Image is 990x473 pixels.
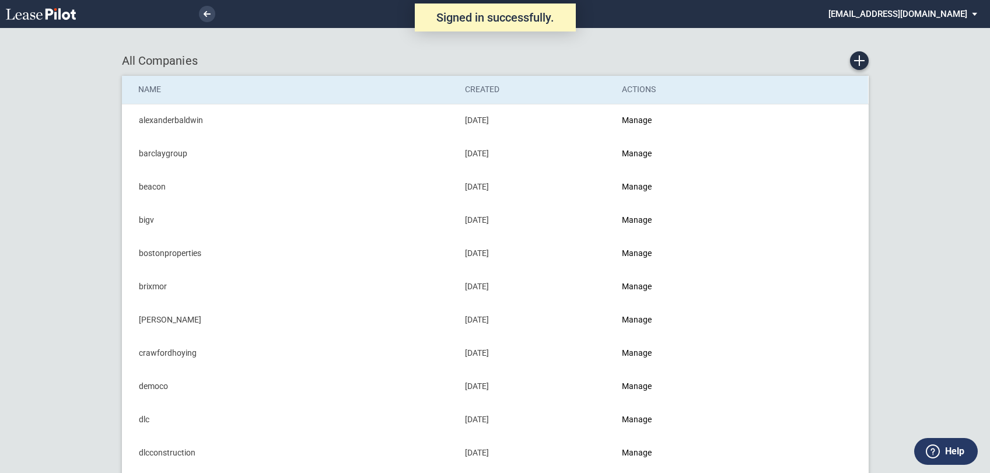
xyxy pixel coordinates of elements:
[122,370,457,403] td: democo
[457,204,614,237] td: [DATE]
[122,137,457,170] td: barclaygroup
[457,170,614,204] td: [DATE]
[457,436,614,470] td: [DATE]
[457,76,614,104] th: Created
[122,303,457,337] td: [PERSON_NAME]
[457,370,614,403] td: [DATE]
[415,3,576,31] div: Signed in successfully.
[457,137,614,170] td: [DATE]
[122,237,457,270] td: bostonproperties
[457,403,614,436] td: [DATE]
[457,303,614,337] td: [DATE]
[122,403,457,436] td: dlc
[122,436,457,470] td: dlcconstruction
[622,182,652,191] a: Manage
[122,76,457,104] th: Name
[622,315,652,324] a: Manage
[122,170,457,204] td: beacon
[457,337,614,370] td: [DATE]
[622,215,652,225] a: Manage
[122,337,457,370] td: crawfordhoying
[622,248,652,258] a: Manage
[457,104,614,137] td: [DATE]
[622,448,652,457] a: Manage
[622,348,652,358] a: Manage
[122,270,457,303] td: brixmor
[622,282,652,291] a: Manage
[457,270,614,303] td: [DATE]
[122,51,869,70] div: All Companies
[614,76,769,104] th: Actions
[122,204,457,237] td: bigv
[622,415,652,424] a: Manage
[622,149,652,158] a: Manage
[914,438,978,465] button: Help
[850,51,869,70] a: Create new Company
[122,104,457,137] td: alexanderbaldwin
[622,381,652,391] a: Manage
[945,444,964,459] label: Help
[457,237,614,270] td: [DATE]
[622,115,652,125] a: Manage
